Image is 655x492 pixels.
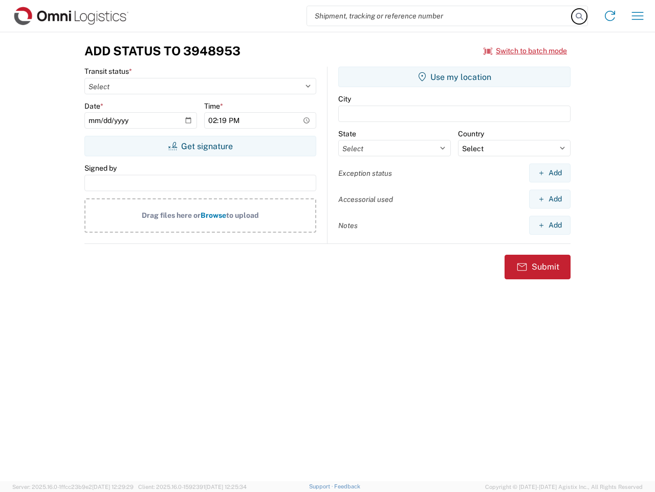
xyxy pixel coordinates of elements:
[338,94,351,104] label: City
[204,101,223,111] label: Time
[226,211,259,219] span: to upload
[84,136,316,156] button: Get signature
[205,484,247,490] span: [DATE] 12:25:34
[201,211,226,219] span: Browse
[484,43,567,59] button: Switch to batch mode
[338,129,356,138] label: State
[334,483,360,489] a: Feedback
[505,255,571,279] button: Submit
[84,101,103,111] label: Date
[138,484,247,490] span: Client: 2025.16.0-1592391
[84,67,132,76] label: Transit status
[529,190,571,209] button: Add
[84,163,117,173] label: Signed by
[338,195,393,204] label: Accessorial used
[485,482,643,491] span: Copyright © [DATE]-[DATE] Agistix Inc., All Rights Reserved
[338,169,392,178] label: Exception status
[92,484,134,490] span: [DATE] 12:29:29
[309,483,335,489] a: Support
[84,44,241,58] h3: Add Status to 3948953
[529,216,571,235] button: Add
[338,67,571,87] button: Use my location
[338,221,358,230] label: Notes
[307,6,572,26] input: Shipment, tracking or reference number
[458,129,484,138] label: Country
[12,484,134,490] span: Server: 2025.16.0-1ffcc23b9e2
[529,163,571,182] button: Add
[142,211,201,219] span: Drag files here or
